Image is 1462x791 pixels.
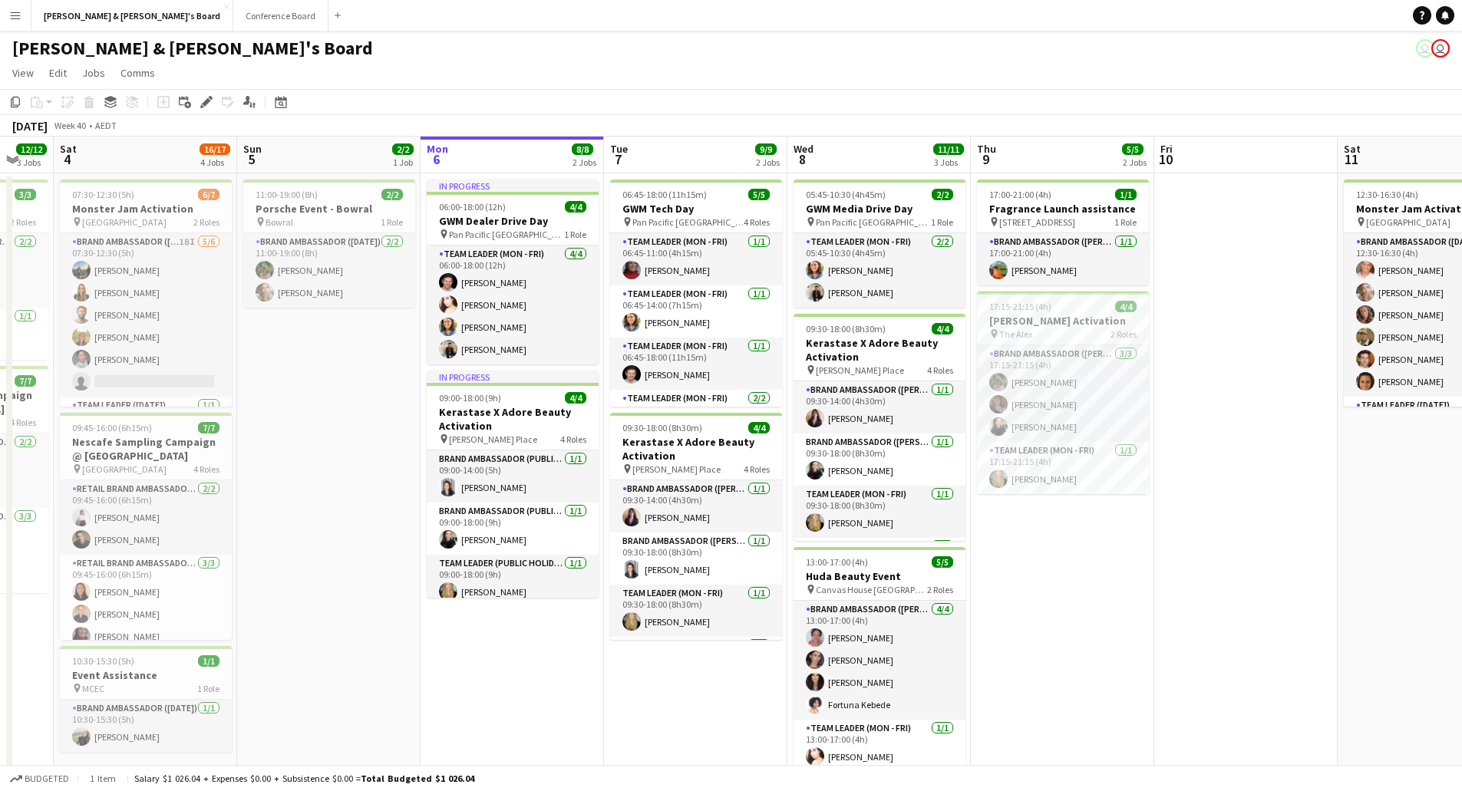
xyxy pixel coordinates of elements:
[1431,39,1450,58] app-user-avatar: Jenny Tu
[1416,39,1434,58] app-user-avatar: Jenny Tu
[95,120,117,131] div: AEDT
[84,773,121,784] span: 1 item
[8,770,71,787] button: Budgeted
[25,773,69,784] span: Budgeted
[12,118,48,133] div: [DATE]
[233,1,328,31] button: Conference Board
[12,66,34,80] span: View
[134,773,474,784] div: Salary $1 026.04 + Expenses $0.00 + Subsistence $0.00 =
[43,63,73,83] a: Edit
[51,120,89,131] span: Week 40
[361,773,474,784] span: Total Budgeted $1 026.04
[114,63,161,83] a: Comms
[31,1,233,31] button: [PERSON_NAME] & [PERSON_NAME]'s Board
[12,37,373,60] h1: [PERSON_NAME] & [PERSON_NAME]'s Board
[82,66,105,80] span: Jobs
[49,66,67,80] span: Edit
[120,66,155,80] span: Comms
[6,63,40,83] a: View
[76,63,111,83] a: Jobs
